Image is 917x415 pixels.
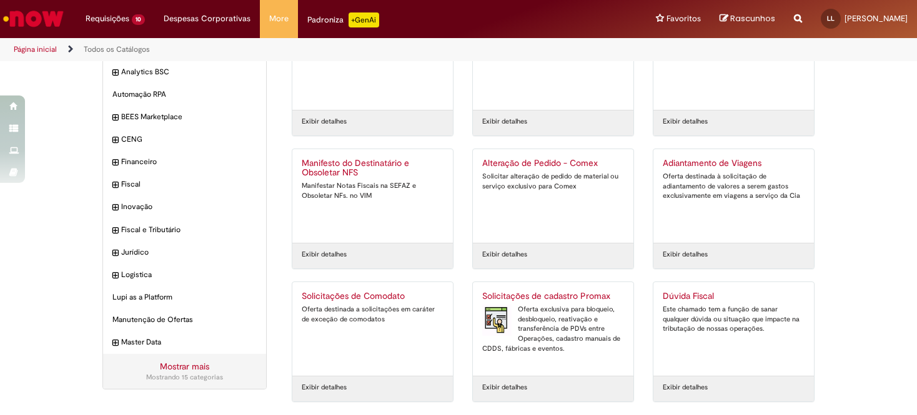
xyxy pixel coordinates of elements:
div: Lupi as a Platform [103,286,266,309]
span: 10 [132,14,145,25]
ul: Trilhas de página [9,38,602,61]
i: expandir categoria CENG [112,134,118,147]
span: Master Data [121,337,257,348]
i: expandir categoria Financeiro [112,157,118,169]
span: Requisições [86,12,129,25]
i: expandir categoria BEES Marketplace [112,112,118,124]
i: expandir categoria Inovação [112,202,118,214]
div: Manifestar Notas Fiscais na SEFAZ e Obsoletar NFs. no VIM [302,181,444,200]
span: Analytics BSC [121,67,257,77]
a: Exibir detalhes [482,383,527,393]
a: Exibir detalhes [663,250,708,260]
a: Exibir detalhes [302,383,347,393]
ul: Categorias [103,15,266,354]
span: [PERSON_NAME] [845,13,908,24]
a: Exibir detalhes [302,250,347,260]
span: Rascunhos [730,12,775,24]
span: Financeiro [121,157,257,167]
div: expandir categoria Logistica Logistica [103,263,266,286]
span: Logistica [121,270,257,280]
span: BEES Marketplace [121,112,257,122]
div: Solicitar alteração de pedido de material ou serviço exclusivo para Comex [482,172,624,191]
a: Exibir detalhes [482,117,527,127]
a: Exibir detalhes [302,117,347,127]
span: More [269,12,289,25]
a: Exibir detalhes [663,383,708,393]
div: Oferta destinada a solicitações em caráter de exceção de comodatos [302,305,444,324]
div: expandir categoria Inovação Inovação [103,195,266,218]
div: expandir categoria BEES Marketplace BEES Marketplace [103,105,266,129]
a: Pagamento de Tributos Solicitação de Pagamento de Tributos [653,16,814,110]
i: expandir categoria Fiscal [112,179,118,192]
div: Este chamado tem a função de sanar qualquer dúvida ou situação que impacte na tributação de nossa... [663,305,805,334]
i: expandir categoria Jurídico [112,247,118,260]
i: expandir categoria Master Data [112,337,118,349]
span: Lupi as a Platform [112,292,257,303]
a: Incidentes Service Now Oferta destinada à abertura de incidentes no ServiceNow. [292,16,453,110]
span: Fiscal [121,179,257,190]
a: Solicitações de cadastro Promax Solicitações de cadastro Promax Oferta exclusiva para bloqueio, d... [473,282,633,376]
div: expandir categoria Fiscal e Tributário Fiscal e Tributário [103,218,266,242]
a: Banco de Horas - NEW Oferta de chamado destinada à solicitação para ajustes gerais de ponto. [473,16,633,110]
div: expandir categoria Analytics BSC Analytics BSC [103,61,266,84]
h2: Solicitações de cadastro Promax [482,291,624,301]
div: Padroniza [307,12,379,27]
div: expandir categoria CENG CENG [103,128,266,151]
span: CENG [121,134,257,145]
div: Automação RPA [103,83,266,106]
span: LL [827,14,835,22]
i: expandir categoria Analytics BSC [112,67,118,79]
a: Página inicial [14,44,57,54]
a: Mostrar mais [160,361,209,372]
div: expandir categoria Jurídico Jurídico [103,241,266,264]
span: Jurídico [121,247,257,258]
h2: Solicitações de Comodato [302,291,444,301]
span: Fiscal e Tributário [121,225,257,235]
a: Todos os Catálogos [84,44,150,54]
h2: Adiantamento de Viagens [663,159,805,168]
a: Rascunhos [720,13,775,25]
img: Solicitações de cadastro Promax [482,305,512,336]
div: expandir categoria Fiscal Fiscal [103,173,266,196]
a: Dúvida Fiscal Este chamado tem a função de sanar qualquer dúvida ou situação que impacte na tribu... [653,282,814,376]
h2: Manifesto do Destinatário e Obsoletar NFS [302,159,444,178]
div: Mostrando 15 categorias [112,373,257,383]
h2: Alteração de Pedido - Comex [482,159,624,168]
a: Exibir detalhes [663,117,708,127]
a: Alteração de Pedido - Comex Solicitar alteração de pedido de material ou serviço exclusivo para C... [473,149,633,243]
i: expandir categoria Fiscal e Tributário [112,225,118,237]
span: Inovação [121,202,257,212]
div: expandir categoria Financeiro Financeiro [103,150,266,173]
a: Exibir detalhes [482,250,527,260]
div: Manutenção de Ofertas [103,308,266,331]
a: Manifesto do Destinatário e Obsoletar NFS Manifestar Notas Fiscais na SEFAZ e Obsoletar NFs. no VIM [292,149,453,243]
h2: Dúvida Fiscal [663,291,805,301]
span: Automação RPA [112,89,257,100]
a: Solicitações de Comodato Oferta destinada a solicitações em caráter de exceção de comodatos [292,282,453,376]
span: Favoritos [667,12,701,25]
i: expandir categoria Logistica [112,270,118,282]
a: Adiantamento de Viagens Oferta destinada à solicitação de adiantamento de valores a serem gastos ... [653,149,814,243]
img: ServiceNow [1,6,66,31]
span: Despesas Corporativas [164,12,250,25]
div: Oferta exclusiva para bloqueio, desbloqueio, reativação e transferência de PDVs entre Operações, ... [482,305,624,354]
p: +GenAi [349,12,379,27]
div: Oferta destinada à solicitação de adiantamento de valores a serem gastos exclusivamente em viagen... [663,172,805,201]
span: Manutenção de Ofertas [112,315,257,325]
div: expandir categoria Master Data Master Data [103,331,266,354]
